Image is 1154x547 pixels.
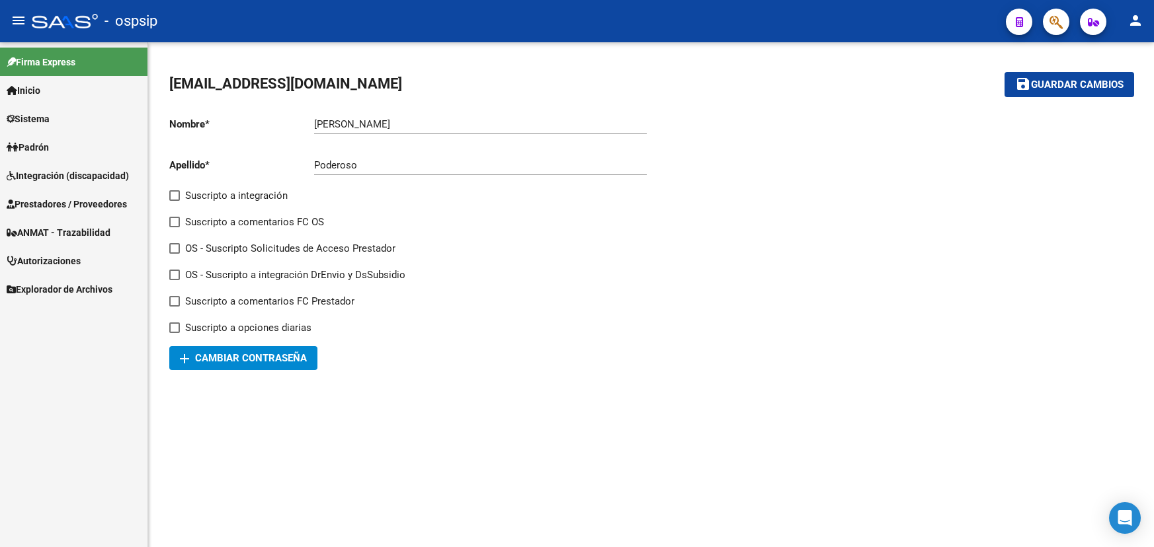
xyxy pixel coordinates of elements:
span: Cambiar Contraseña [180,352,307,364]
span: Suscripto a integración [185,188,288,203]
p: Apellido [169,158,314,172]
p: Nombre [169,117,314,131]
span: Suscripto a comentarios FC OS [185,214,324,230]
mat-icon: save [1015,76,1031,92]
span: Suscripto a opciones diarias [185,320,311,336]
span: OS - Suscripto a integración DrEnvio y DsSubsidio [185,267,405,283]
mat-icon: person [1128,13,1143,28]
span: OS - Suscripto Solicitudes de Acceso Prestador [185,240,395,256]
span: - ospsip [104,7,157,36]
span: [EMAIL_ADDRESS][DOMAIN_NAME] [169,75,402,92]
span: Firma Express [7,55,75,69]
span: Inicio [7,83,40,98]
span: Autorizaciones [7,254,81,268]
span: Suscripto a comentarios FC Prestador [185,293,354,309]
button: Guardar cambios [1005,72,1134,96]
span: Guardar cambios [1031,79,1124,91]
span: Integración (discapacidad) [7,168,129,183]
button: Cambiar Contraseña [169,346,317,370]
mat-icon: add [177,351,192,367]
span: Sistema [7,112,50,126]
div: Open Intercom Messenger [1109,502,1141,534]
mat-icon: menu [11,13,26,28]
span: Padrón [7,140,49,155]
span: Prestadores / Proveedores [7,197,127,211]
span: Explorador de Archivos [7,282,112,297]
span: ANMAT - Trazabilidad [7,225,110,240]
